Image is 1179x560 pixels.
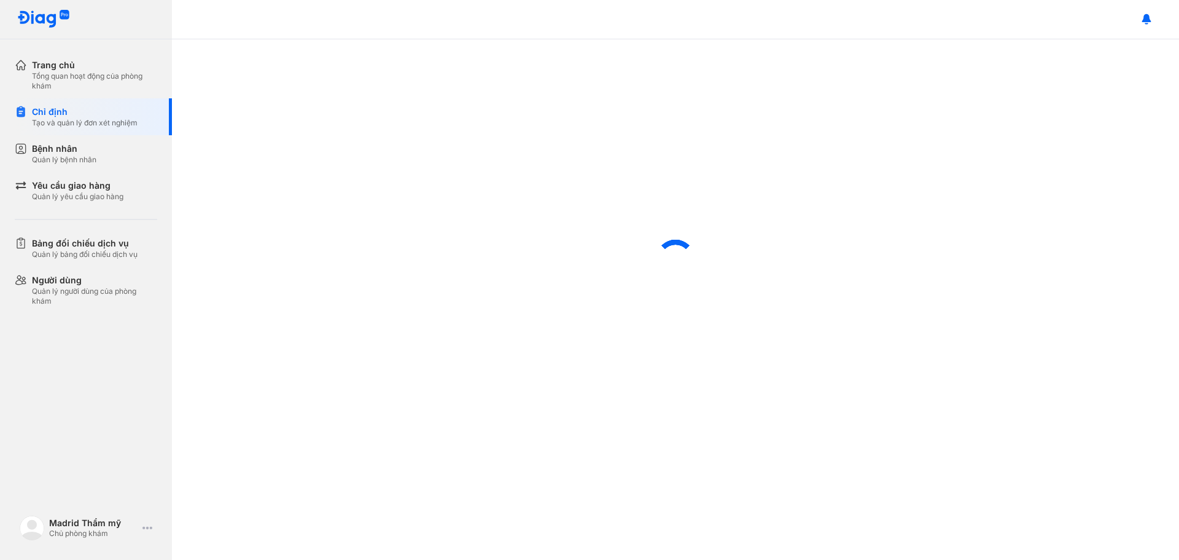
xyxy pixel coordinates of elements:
[49,518,138,529] div: Madrid Thẩm mỹ
[32,192,123,202] div: Quản lý yêu cầu giao hàng
[49,529,138,538] div: Chủ phòng khám
[32,155,96,165] div: Quản lý bệnh nhân
[32,106,138,118] div: Chỉ định
[32,274,157,286] div: Người dùng
[32,143,96,155] div: Bệnh nhân
[17,10,70,29] img: logo
[32,179,123,192] div: Yêu cầu giao hàng
[32,237,138,250] div: Bảng đối chiếu dịch vụ
[32,286,157,306] div: Quản lý người dùng của phòng khám
[32,250,138,259] div: Quản lý bảng đối chiếu dịch vụ
[32,59,157,71] div: Trang chủ
[20,516,44,540] img: logo
[32,118,138,128] div: Tạo và quản lý đơn xét nghiệm
[32,71,157,91] div: Tổng quan hoạt động của phòng khám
